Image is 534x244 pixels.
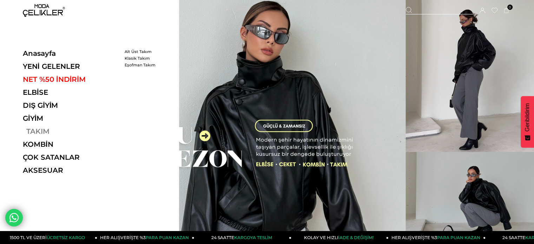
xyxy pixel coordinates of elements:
a: ÇOK SATANLAR [23,153,119,161]
span: 0 [507,5,513,10]
a: 24 SAATTEKARGOYA TESLİM [195,231,292,244]
a: YENİ GELENLER [23,62,119,71]
a: KOLAY VE HIZLIİADE & DEĞİŞİM! [291,231,389,244]
a: 0 [504,8,509,13]
a: DIŞ GİYİM [23,101,119,110]
a: Klasik Takım [125,56,165,61]
span: ÜCRETSİZ KARGO [47,235,85,240]
span: KARGOYA TESLİM [234,235,272,240]
a: ELBİSE [23,88,119,97]
a: HER ALIŞVERİŞTE %3PARA PUAN KAZAN [389,231,486,244]
a: GİYİM [23,114,119,123]
a: Anasayfa [23,49,119,58]
a: AKSESUAR [23,166,119,174]
a: KOMBİN [23,140,119,149]
a: NET %50 İNDİRİM [23,75,119,84]
span: PARA PUAN KAZAN [146,235,189,240]
img: logo [23,4,65,17]
button: Geribildirim - Show survey [521,96,534,148]
a: HER ALIŞVERİŞTE %3PARA PUAN KAZAN [97,231,195,244]
a: 1500 TL VE ÜZERİÜCRETSİZ KARGO [0,231,98,244]
a: Eşofman Takım [125,62,165,67]
a: TAKIM [23,127,119,136]
a: Alt Üst Takım [125,49,165,54]
span: Geribildirim [524,103,530,132]
span: PARA PUAN KAZAN [437,235,480,240]
span: İADE & DEĞİŞİM! [338,235,373,240]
